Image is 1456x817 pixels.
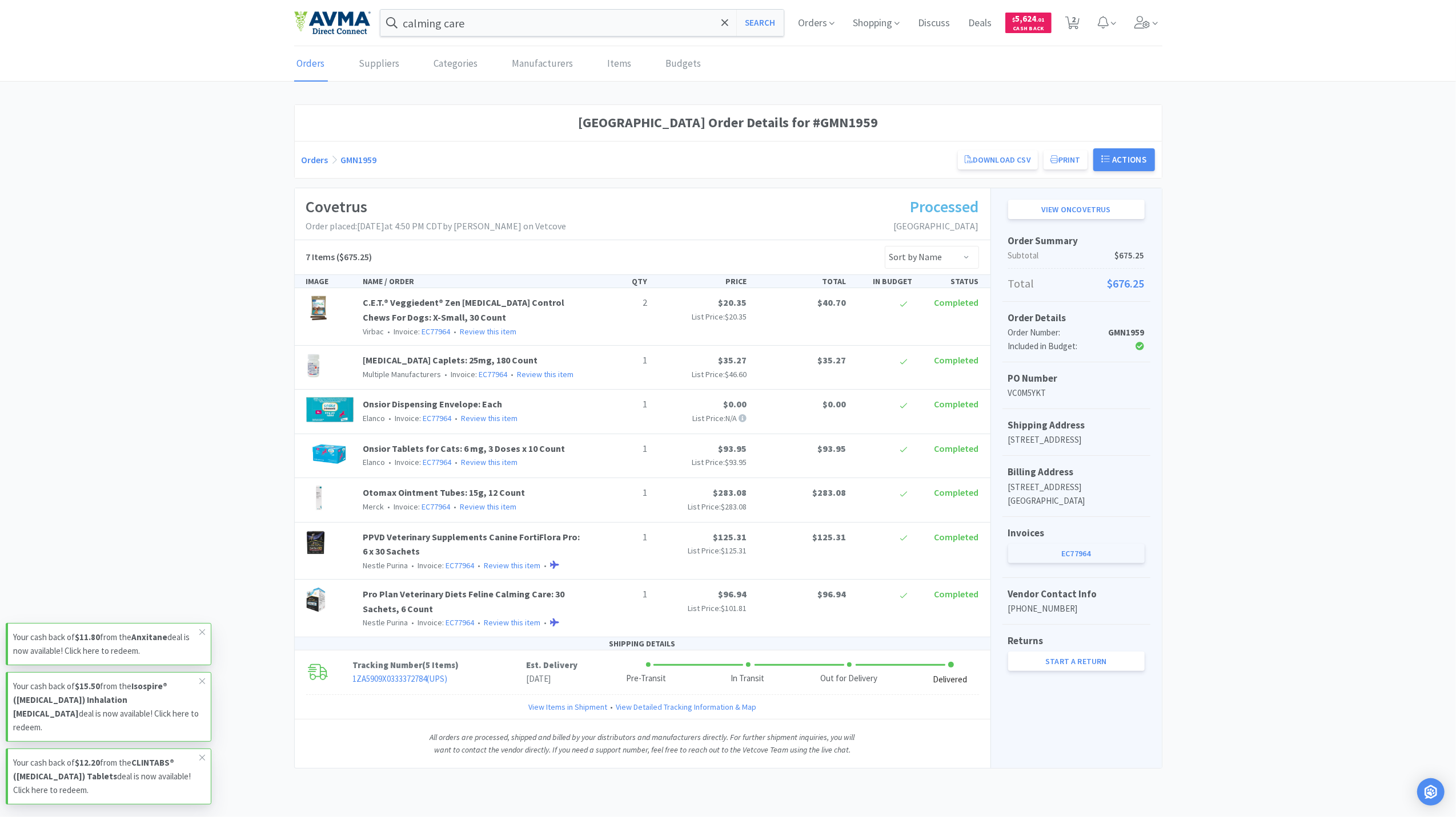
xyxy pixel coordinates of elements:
span: Completed [934,588,978,600]
span: $675.25 [1115,249,1145,262]
span: • [386,326,392,337]
a: EC77964 [422,326,450,337]
a: Discuss [913,18,954,29]
h5: Invoices [1008,525,1145,541]
span: Invoice: [408,617,474,628]
a: GMN1959 [341,154,377,165]
a: Manufacturers [510,47,576,82]
span: $93.95 [725,457,747,467]
input: Search by item, sku, manufacturer, ingredient, size... [380,10,784,36]
p: [STREET_ADDRESS] [1008,433,1145,447]
img: e15a5750349b406bb8aab07c8e96e6df_579847.png [306,353,320,378]
p: 1 [590,397,647,412]
p: [GEOGRAPHIC_DATA] [894,219,979,234]
span: $283.08 [721,501,747,512]
i: All orders are processed, shipped and billed by your distributors and manufacturers directly. For... [430,732,855,755]
p: 1 [590,353,647,368]
div: NAME / ORDER [358,275,585,288]
a: Suppliers [356,47,403,82]
a: Pro Plan Veterinary Diets Feline Calming Care: 30 Sachets, 6 Count [363,588,564,614]
a: Review this item [460,326,516,337]
span: • [387,457,393,467]
span: 5 Items [426,660,455,670]
img: 6298b2fad5bc4ec3a48ea1742ad5415c_316529.png [306,296,331,321]
span: Completed [934,354,978,366]
a: View Items in Shipment [528,701,607,713]
a: Review this item [461,457,518,467]
span: Invoice: [384,501,450,512]
span: • [452,326,458,337]
div: IN BUDGET [851,275,917,288]
span: $93.95 [817,443,846,454]
p: List Price: [656,500,747,513]
div: Out for Delivery [820,672,877,685]
p: VC0M5YKT [1008,386,1145,400]
span: $46.60 [725,369,747,379]
span: • [542,560,548,571]
span: $96.94 [718,588,747,600]
a: 2 [1061,19,1084,30]
a: Review this item [517,369,573,379]
button: Actions [1093,148,1155,171]
p: Tracking Number ( ) [352,658,527,672]
a: EC77964 [422,501,450,512]
strong: Isospire® ([MEDICAL_DATA]) Inhalation [MEDICAL_DATA] [13,681,167,719]
h1: [GEOGRAPHIC_DATA] Order Details for #GMN1959 [302,112,1155,134]
a: Review this item [484,617,540,628]
strong: $15.50 [75,681,100,691]
a: 1ZA5909X0333372784(UPS) [352,673,447,684]
h5: PO Number [1008,371,1145,386]
span: Elanco [363,457,385,467]
a: Review this item [461,413,518,423]
span: • [386,501,392,512]
span: $20.35 [718,297,747,308]
span: $125.31 [812,531,846,543]
a: Start a Return [1008,652,1145,671]
div: QTY [585,275,652,288]
div: SHIPPING DETAILS [295,637,990,650]
span: $101.81 [721,603,747,613]
span: $93.95 [718,443,747,454]
span: $35.27 [817,354,846,366]
h1: Covetrus [306,194,567,220]
a: EC77964 [423,413,451,423]
span: Completed [934,443,978,454]
span: . 01 [1036,16,1045,23]
div: PRICE [652,275,751,288]
a: Deals [964,18,996,29]
a: $5,624.01Cash Back [1005,7,1052,38]
h5: Returns [1008,633,1145,649]
div: IMAGE [302,275,359,288]
p: 1 [590,530,647,545]
a: Review this item [484,560,540,571]
button: Print [1044,150,1088,169]
span: Invoice: [441,369,507,379]
span: 5,624 [1012,13,1045,24]
span: • [476,560,482,571]
span: $125.31 [721,545,747,556]
span: Elanco [363,413,385,423]
span: Processed [910,196,979,217]
div: Included in Budget: [1008,339,1099,353]
strong: $12.20 [75,757,100,768]
p: List Price: [656,544,747,557]
p: Your cash back of from the deal is now available! Click here to redeem. [13,630,199,658]
h5: Vendor Contact Info [1008,587,1145,602]
p: List Price: N/A [656,412,747,424]
div: In Transit [731,672,764,685]
p: Subtotal [1008,249,1145,262]
span: • [476,617,482,628]
p: Order placed: [DATE] at 4:50 PM CDT by [PERSON_NAME] on Vetcove [306,219,567,234]
div: STATUS [917,275,983,288]
strong: Anxitane [131,632,167,642]
span: • [410,617,416,628]
a: Categories [431,47,481,82]
span: • [542,617,548,628]
span: • [387,413,393,423]
span: $283.08 [812,487,846,498]
h5: Shipping Address [1008,418,1145,433]
span: Nestle Purina [363,560,408,571]
a: [MEDICAL_DATA] Caplets: 25mg, 180 Count [363,354,538,366]
div: Order Number: [1008,326,1099,339]
span: Completed [934,531,978,543]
